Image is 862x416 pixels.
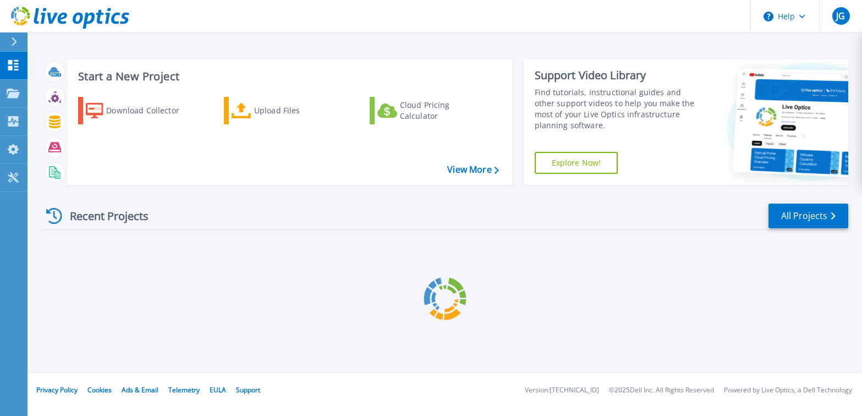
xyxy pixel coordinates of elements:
[168,385,200,395] a: Telemetry
[525,387,599,394] li: Version: [TECHNICAL_ID]
[609,387,714,394] li: © 2025 Dell Inc. All Rights Reserved
[122,385,158,395] a: Ads & Email
[42,202,163,229] div: Recent Projects
[210,385,226,395] a: EULA
[87,385,112,395] a: Cookies
[768,204,848,228] a: All Projects
[36,385,78,395] a: Privacy Policy
[535,152,618,174] a: Explore Now!
[236,385,260,395] a: Support
[370,97,492,124] a: Cloud Pricing Calculator
[535,68,698,83] div: Support Video Library
[78,97,201,124] a: Download Collector
[78,70,498,83] h3: Start a New Project
[836,12,845,20] span: JG
[535,87,698,131] div: Find tutorials, instructional guides and other support videos to help you make the most of your L...
[254,100,342,122] div: Upload Files
[724,387,852,394] li: Powered by Live Optics, a Dell Technology
[106,100,194,122] div: Download Collector
[224,97,347,124] a: Upload Files
[447,165,498,175] a: View More
[400,100,488,122] div: Cloud Pricing Calculator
